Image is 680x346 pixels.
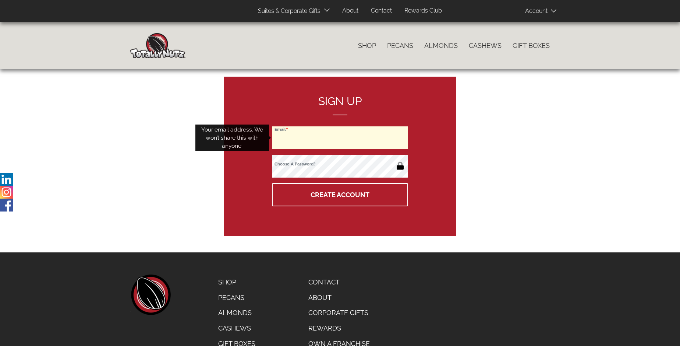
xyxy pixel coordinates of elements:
a: Almonds [213,305,261,321]
a: home [130,275,171,315]
a: Shop [213,275,261,290]
a: Gift Boxes [507,38,555,53]
a: Pecans [213,290,261,305]
img: Home [130,33,185,58]
a: Suites & Corporate Gifts [252,4,323,18]
input: Email [272,126,408,149]
a: About [337,4,364,18]
a: Rewards [303,321,375,336]
a: Corporate Gifts [303,305,375,321]
button: Create Account [272,183,408,206]
a: About [303,290,375,305]
h2: Sign up [272,95,408,115]
a: Cashews [213,321,261,336]
a: Rewards Club [399,4,447,18]
a: Shop [353,38,382,53]
a: Contact [303,275,375,290]
a: Contact [365,4,397,18]
div: Your email address. We won’t share this with anyone. [195,125,269,151]
a: Almonds [419,38,463,53]
a: Cashews [463,38,507,53]
a: Pecans [382,38,419,53]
